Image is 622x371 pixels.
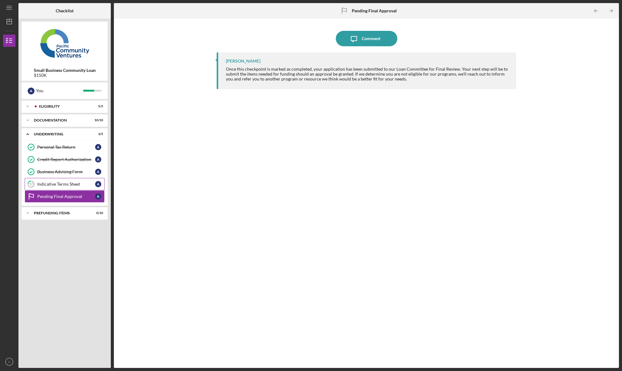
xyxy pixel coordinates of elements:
[25,166,105,178] a: Business Advising FormA
[336,31,397,46] button: Comment
[34,118,88,122] div: Documentation
[25,141,105,153] a: Personal Tax ReturnA
[95,169,101,175] div: A
[226,67,510,81] div: Once this checkpoint is marked as completed, your application has been submitted to our Loan Comm...
[34,132,88,136] div: Underwriting
[34,68,96,73] b: Small Business Community Loan
[37,157,95,162] div: Credit Report Authorization
[37,169,95,174] div: Business Advising Form
[25,178,105,190] a: 17Indicative Terms SheetA
[3,356,15,368] button: A
[34,73,96,78] div: $150K
[92,105,103,108] div: 5 / 5
[25,190,105,203] a: Pending Final ApprovalA
[39,105,88,108] div: Eligibility
[95,156,101,163] div: A
[37,145,95,150] div: Personal Tax Return
[25,153,105,166] a: Credit Report AuthorizationA
[8,360,10,364] text: A
[92,132,103,136] div: 3 / 5
[362,31,380,46] div: Comment
[28,88,34,94] div: A
[37,194,95,199] div: Pending Final Approval
[34,211,88,215] div: Prefunding Items
[226,59,260,64] div: [PERSON_NAME]
[352,8,397,13] b: Pending Final Approval
[29,182,33,186] tspan: 17
[56,8,74,13] b: Checklist
[92,118,103,122] div: 10 / 10
[37,182,95,187] div: Indicative Terms Sheet
[95,181,101,187] div: A
[22,25,108,62] img: Product logo
[92,211,103,215] div: 0 / 10
[95,193,101,200] div: A
[36,85,83,96] div: You
[95,144,101,150] div: A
